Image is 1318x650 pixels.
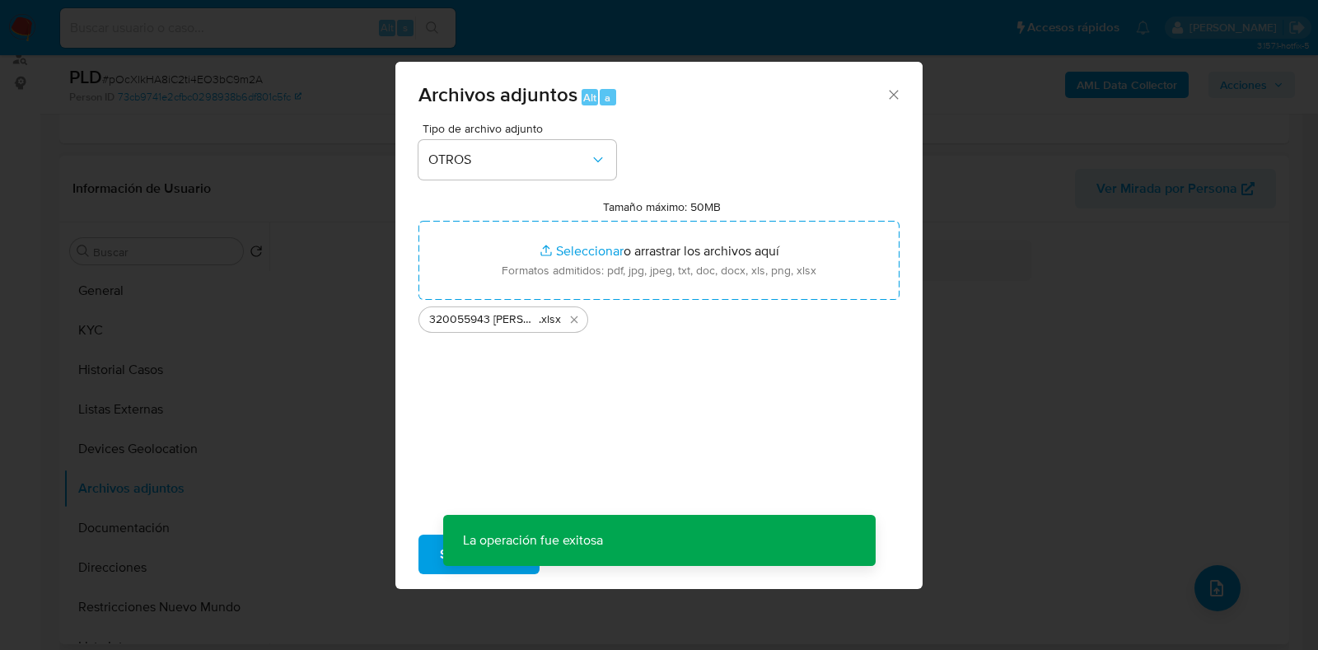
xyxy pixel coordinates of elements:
[583,90,596,105] span: Alt
[423,123,620,134] span: Tipo de archivo adjunto
[886,87,900,101] button: Cerrar
[539,311,561,328] span: .xlsx
[443,515,623,566] p: La operación fue exitosa
[605,90,610,105] span: a
[568,536,621,573] span: Cancelar
[418,80,577,109] span: Archivos adjuntos
[428,152,590,168] span: OTROS
[418,140,616,180] button: OTROS
[418,300,900,333] ul: Archivos seleccionados
[418,535,540,574] button: Subir archivo
[429,311,539,328] span: 320055943 [PERSON_NAME] MOLINA_AGOSTO2025
[564,310,584,330] button: Eliminar 320055943 EDGAR ARTEMIO SANCHEZ MOLINA_AGOSTO2025.xlsx
[440,536,518,573] span: Subir archivo
[603,199,721,214] label: Tamaño máximo: 50MB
